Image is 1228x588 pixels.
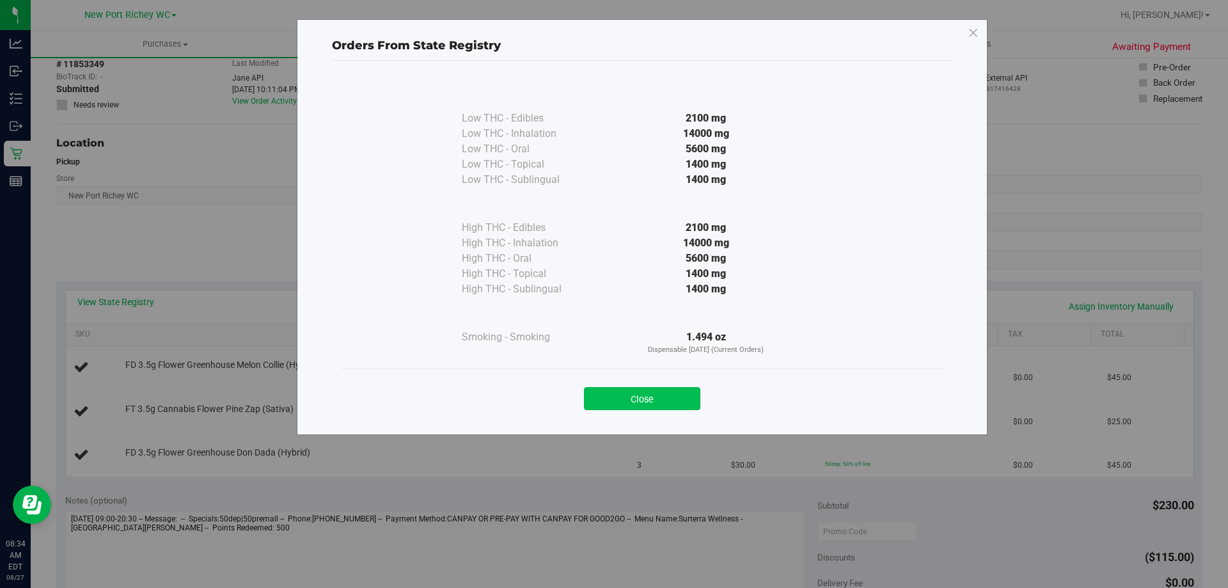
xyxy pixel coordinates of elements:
[462,330,590,345] div: Smoking - Smoking
[462,141,590,157] div: Low THC - Oral
[590,251,823,266] div: 5600 mg
[590,157,823,172] div: 1400 mg
[462,235,590,251] div: High THC - Inhalation
[590,330,823,356] div: 1.494 oz
[462,111,590,126] div: Low THC - Edibles
[462,266,590,282] div: High THC - Topical
[332,38,501,52] span: Orders From State Registry
[462,172,590,187] div: Low THC - Sublingual
[590,126,823,141] div: 14000 mg
[590,345,823,356] p: Dispensable [DATE] (Current Orders)
[13,486,51,524] iframe: Resource center
[590,141,823,157] div: 5600 mg
[590,111,823,126] div: 2100 mg
[462,282,590,297] div: High THC - Sublingual
[584,387,700,410] button: Close
[462,251,590,266] div: High THC - Oral
[462,220,590,235] div: High THC - Edibles
[590,220,823,235] div: 2100 mg
[462,157,590,172] div: Low THC - Topical
[462,126,590,141] div: Low THC - Inhalation
[590,266,823,282] div: 1400 mg
[590,282,823,297] div: 1400 mg
[590,172,823,187] div: 1400 mg
[590,235,823,251] div: 14000 mg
